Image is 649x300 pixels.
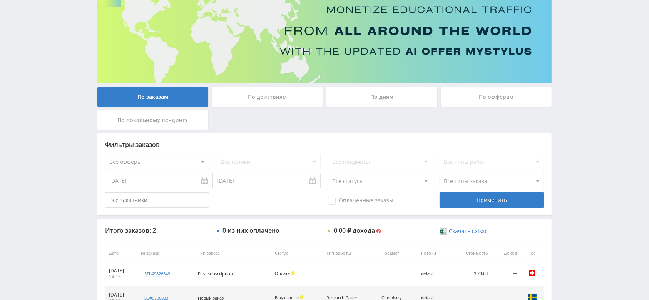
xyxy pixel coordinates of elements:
[440,227,486,235] a: Скачать (.xlsx)
[378,245,417,262] th: Предмет
[105,227,209,234] div: Итого заказов: 2
[105,245,137,262] th: Дата
[109,292,133,298] div: [DATE]
[198,271,233,277] span: First subscription
[440,192,544,208] div: Применить
[417,245,450,262] th: Потоки
[137,245,194,262] th: № заказа
[421,271,446,276] div: default
[222,227,279,234] div: 0 из них оплачено
[521,245,544,262] th: Гео
[97,87,208,107] div: По заказам
[291,271,295,275] span: Холд
[105,192,209,208] input: Все заказчики
[109,274,133,280] div: 14:15
[300,295,304,299] span: Холд
[450,262,492,286] td: $ 24.63
[109,268,133,274] div: [DATE]
[492,245,521,262] th: Доход
[275,270,290,276] span: Оплата
[144,271,170,277] div: stl#9826549
[328,197,393,205] span: Оплаченные заказы
[194,245,271,262] th: Тип заказа
[97,110,208,130] div: По локальному лендингу
[492,262,521,286] td: —
[105,141,544,148] div: Фильтры заказов
[334,227,375,234] div: 0,00 ₽ дохода
[326,87,437,107] div: По дням
[450,245,492,262] th: Стоимость
[212,87,323,107] div: По действиям
[323,245,377,262] th: Тип работы
[449,228,486,234] span: Скачать (.xlsx)
[440,227,446,235] img: xlsx
[528,268,537,278] img: che.png
[441,87,552,107] div: По офферам
[271,245,323,262] th: Статус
